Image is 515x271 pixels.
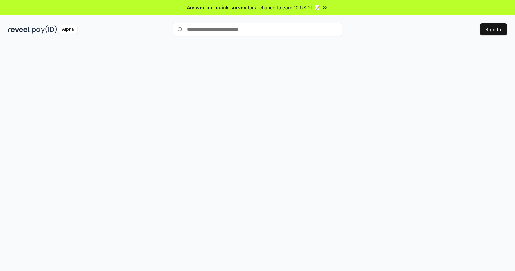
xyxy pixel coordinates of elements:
div: Alpha [58,25,77,34]
img: pay_id [32,25,57,34]
button: Sign In [480,23,507,35]
img: reveel_dark [8,25,31,34]
span: for a chance to earn 10 USDT 📝 [248,4,320,11]
span: Answer our quick survey [187,4,246,11]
